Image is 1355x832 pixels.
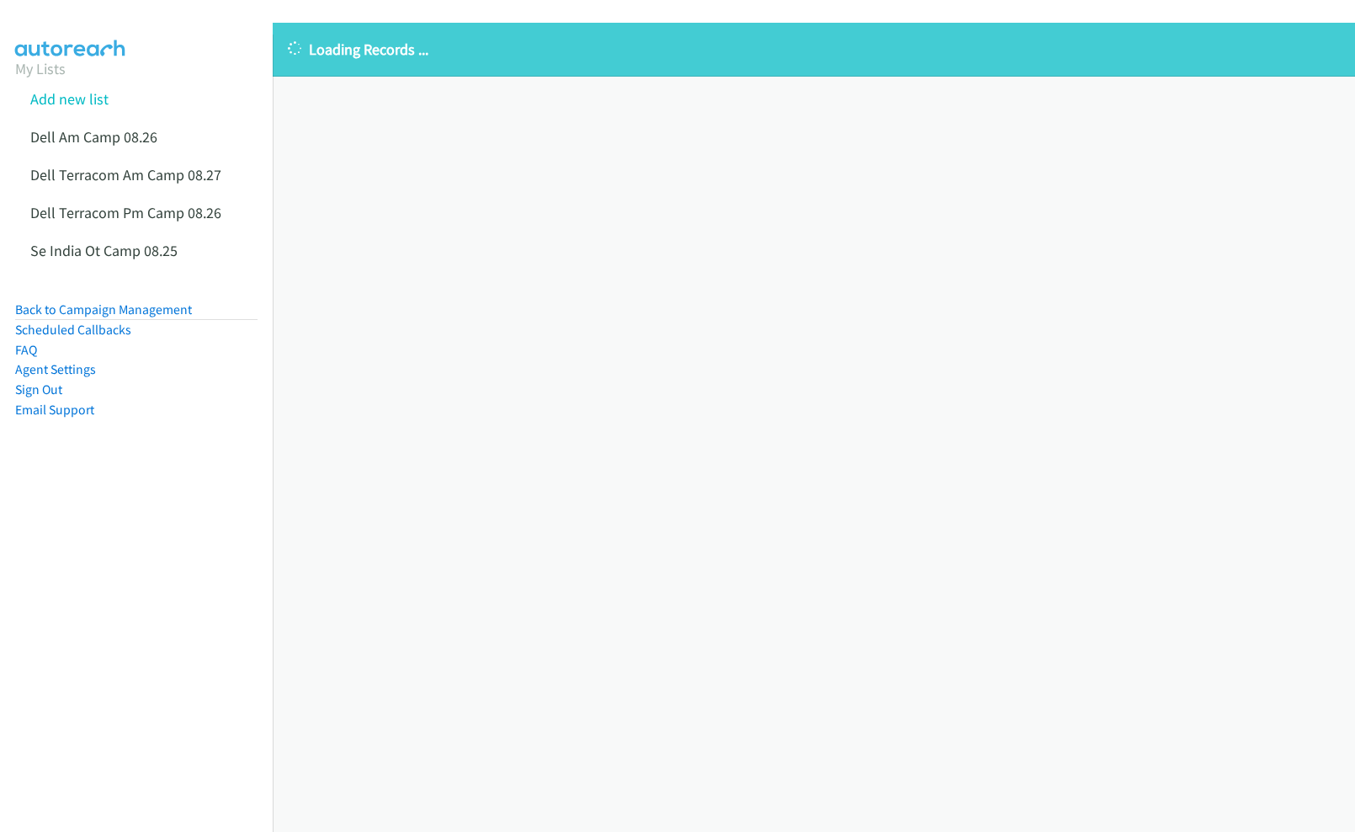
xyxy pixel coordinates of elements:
a: Agent Settings [15,361,96,377]
a: Dell Terracom Pm Camp 08.26 [30,203,221,222]
a: My Lists [15,59,66,78]
a: FAQ [15,342,37,358]
a: Back to Campaign Management [15,301,192,317]
a: Sign Out [15,381,62,397]
a: Email Support [15,402,94,418]
a: Se India Ot Camp 08.25 [30,241,178,260]
a: Dell Terracom Am Camp 08.27 [30,165,221,184]
a: Dell Am Camp 08.26 [30,127,157,147]
p: Loading Records ... [288,38,1340,61]
a: Scheduled Callbacks [15,322,131,338]
a: Add new list [30,89,109,109]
